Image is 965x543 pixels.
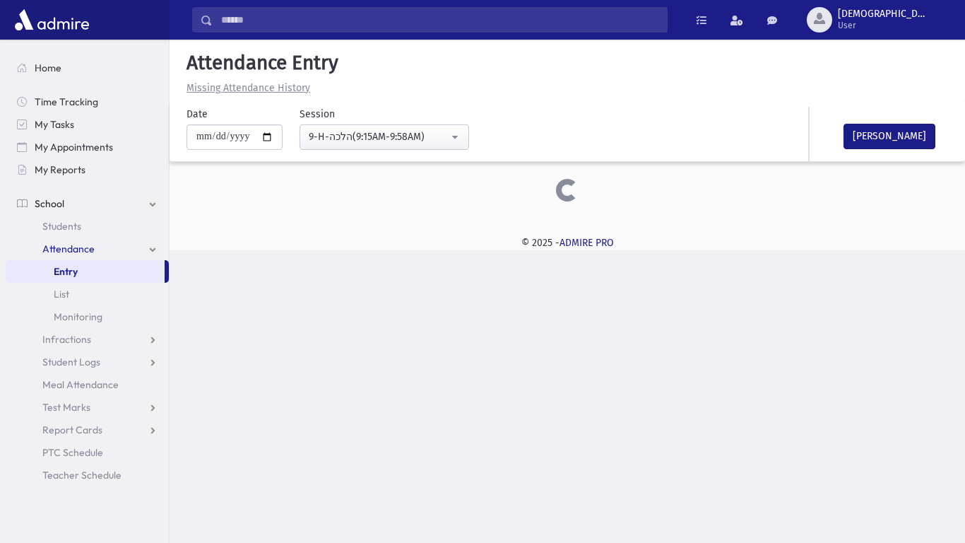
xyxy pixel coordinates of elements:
[6,328,169,351] a: Infractions
[300,107,335,122] label: Session
[187,82,310,94] u: Missing Attendance History
[6,113,169,136] a: My Tasks
[35,141,113,153] span: My Appointments
[6,283,169,305] a: List
[6,464,169,486] a: Teacher Schedule
[42,469,122,481] span: Teacher Schedule
[6,351,169,373] a: Student Logs
[181,82,310,94] a: Missing Attendance History
[6,90,169,113] a: Time Tracking
[6,57,169,79] a: Home
[42,401,90,414] span: Test Marks
[300,124,469,150] button: 9-H-הלכה(9:15AM-9:58AM)
[42,356,100,368] span: Student Logs
[6,260,165,283] a: Entry
[11,6,93,34] img: AdmirePro
[35,197,64,210] span: School
[6,396,169,419] a: Test Marks
[54,288,69,300] span: List
[42,220,81,233] span: Students
[213,7,667,33] input: Search
[838,20,928,31] span: User
[6,136,169,158] a: My Appointments
[6,373,169,396] a: Meal Attendance
[54,265,78,278] span: Entry
[6,192,169,215] a: School
[187,107,208,122] label: Date
[181,51,954,75] h5: Attendance Entry
[42,378,119,391] span: Meal Attendance
[6,441,169,464] a: PTC Schedule
[192,235,942,250] div: © 2025 -
[42,243,95,255] span: Attendance
[35,95,98,108] span: Time Tracking
[6,238,169,260] a: Attendance
[42,424,102,436] span: Report Cards
[42,333,91,346] span: Infractions
[42,446,103,459] span: PTC Schedule
[309,129,449,144] div: 9-H-הלכה(9:15AM-9:58AM)
[843,124,935,149] button: [PERSON_NAME]
[35,163,85,176] span: My Reports
[35,118,74,131] span: My Tasks
[6,419,169,441] a: Report Cards
[6,158,169,181] a: My Reports
[838,8,928,20] span: [DEMOGRAPHIC_DATA]
[6,215,169,238] a: Students
[560,237,614,249] a: ADMIRE PRO
[54,310,102,323] span: Monitoring
[35,62,61,74] span: Home
[6,305,169,328] a: Monitoring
